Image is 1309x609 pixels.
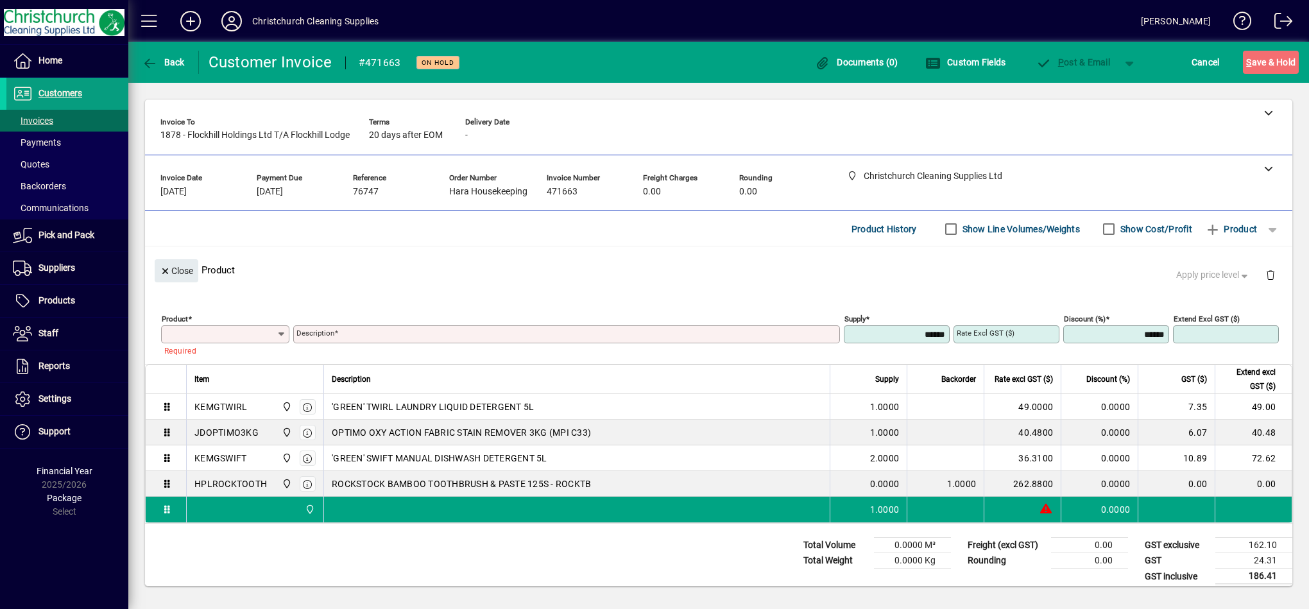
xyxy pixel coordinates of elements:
[257,187,283,197] span: [DATE]
[739,187,757,197] span: 0.00
[947,477,977,490] span: 1.0000
[252,11,379,31] div: Christchurch Cleaning Supplies
[38,88,82,98] span: Customers
[1246,57,1251,67] span: S
[38,426,71,436] span: Support
[164,343,279,357] mat-error: Required
[13,116,53,126] span: Invoices
[37,466,92,476] span: Financial Year
[353,187,379,197] span: 76747
[797,553,874,569] td: Total Weight
[1036,57,1110,67] span: ost & Email
[875,372,899,386] span: Supply
[38,361,70,371] span: Reports
[992,426,1053,439] div: 40.4800
[6,153,128,175] a: Quotes
[296,329,334,338] mat-label: Description
[922,51,1009,74] button: Custom Fields
[1223,365,1276,393] span: Extend excl GST ($)
[1188,51,1223,74] button: Cancel
[194,452,246,465] div: KEMGSWIFT
[812,51,902,74] button: Documents (0)
[6,383,128,415] a: Settings
[1138,471,1215,497] td: 0.00
[1061,394,1138,420] td: 0.0000
[13,159,49,169] span: Quotes
[6,416,128,448] a: Support
[6,197,128,219] a: Communications
[870,503,900,516] span: 1.0000
[332,400,534,413] span: 'GREEN' TWIRL LAUNDRY LIQUID DETERGENT 5L
[160,261,193,282] span: Close
[155,259,198,282] button: Close
[278,477,293,491] span: Christchurch Cleaning Supplies Ltd
[38,55,62,65] span: Home
[160,187,187,197] span: [DATE]
[992,452,1053,465] div: 36.3100
[1255,269,1286,280] app-page-header-button: Delete
[13,203,89,213] span: Communications
[797,538,874,553] td: Total Volume
[1215,420,1292,445] td: 40.48
[209,52,332,73] div: Customer Invoice
[6,219,128,252] a: Pick and Pack
[1064,314,1106,323] mat-label: Discount (%)
[369,130,443,141] span: 20 days after EOM
[6,350,128,382] a: Reports
[162,314,188,323] mat-label: Product
[1138,553,1215,569] td: GST
[142,57,185,67] span: Back
[13,181,66,191] span: Backorders
[6,175,128,197] a: Backorders
[1215,471,1292,497] td: 0.00
[422,58,454,67] span: On hold
[1224,3,1252,44] a: Knowledge Base
[6,110,128,132] a: Invoices
[6,252,128,284] a: Suppliers
[1174,314,1240,323] mat-label: Extend excl GST ($)
[1061,420,1138,445] td: 0.0000
[1243,51,1299,74] button: Save & Hold
[1051,553,1128,569] td: 0.00
[960,223,1080,236] label: Show Line Volumes/Weights
[1246,52,1296,73] span: ave & Hold
[1058,57,1064,67] span: P
[47,493,81,503] span: Package
[961,553,1051,569] td: Rounding
[332,477,591,490] span: ROCKSTOCK BAMBOO TOOTHBRUSH & PASTE 125S - ROCKTB
[6,132,128,153] a: Payments
[870,426,900,439] span: 1.0000
[465,130,468,141] span: -
[1255,259,1286,290] button: Delete
[1141,11,1211,31] div: [PERSON_NAME]
[874,553,951,569] td: 0.0000 Kg
[194,400,247,413] div: KEMGTWIRL
[332,372,371,386] span: Description
[160,130,350,141] span: 1878 - Flockhill Holdings Ltd T/A Flockhill Lodge
[13,137,61,148] span: Payments
[145,246,1292,293] div: Product
[1215,394,1292,420] td: 49.00
[38,262,75,273] span: Suppliers
[1215,445,1292,471] td: 72.62
[38,230,94,240] span: Pick and Pack
[1176,268,1251,282] span: Apply price level
[870,477,900,490] span: 0.0000
[359,53,401,73] div: #471663
[278,451,293,465] span: Christchurch Cleaning Supplies Ltd
[874,538,951,553] td: 0.0000 M³
[1061,497,1138,522] td: 0.0000
[151,264,201,276] app-page-header-button: Close
[302,502,316,517] span: Christchurch Cleaning Supplies Ltd
[1265,3,1293,44] a: Logout
[1138,538,1215,553] td: GST exclusive
[1215,538,1292,553] td: 162.10
[870,400,900,413] span: 1.0000
[1215,569,1292,585] td: 186.41
[194,426,259,439] div: JDOPTIMO3KG
[1192,52,1220,73] span: Cancel
[870,452,900,465] span: 2.0000
[1051,538,1128,553] td: 0.00
[941,372,976,386] span: Backorder
[995,372,1053,386] span: Rate excl GST ($)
